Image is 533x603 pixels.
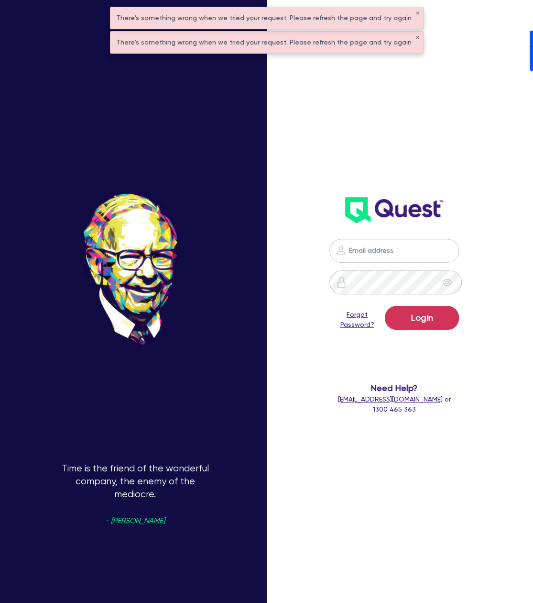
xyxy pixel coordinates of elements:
button: ✕ [415,35,419,40]
img: wH2k97JdezQIQAAAABJRU5ErkJggg== [345,197,443,223]
span: Need Help? [329,381,459,394]
div: There's something wrong when we tried your request. Please refresh the page and try again [110,7,423,29]
button: ✕ [415,11,419,16]
a: Forgot Password? [329,310,385,330]
span: eye [442,278,452,287]
img: icon-password [335,245,347,256]
button: Login [385,306,459,330]
img: icon-password [336,277,347,288]
span: or 1300 465 363 [338,395,451,413]
div: There's something wrong when we tried your request. Please refresh the page and try again [110,32,423,53]
span: - [PERSON_NAME] [105,517,165,525]
a: [EMAIL_ADDRESS][DOMAIN_NAME] [338,395,443,403]
input: Email address [329,239,459,263]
